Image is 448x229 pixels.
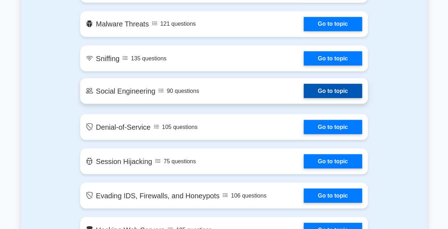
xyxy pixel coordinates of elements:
a: Go to topic [304,84,362,98]
a: Go to topic [304,154,362,168]
a: Go to topic [304,188,362,203]
a: Go to topic [304,120,362,134]
a: Go to topic [304,17,362,31]
a: Go to topic [304,51,362,65]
